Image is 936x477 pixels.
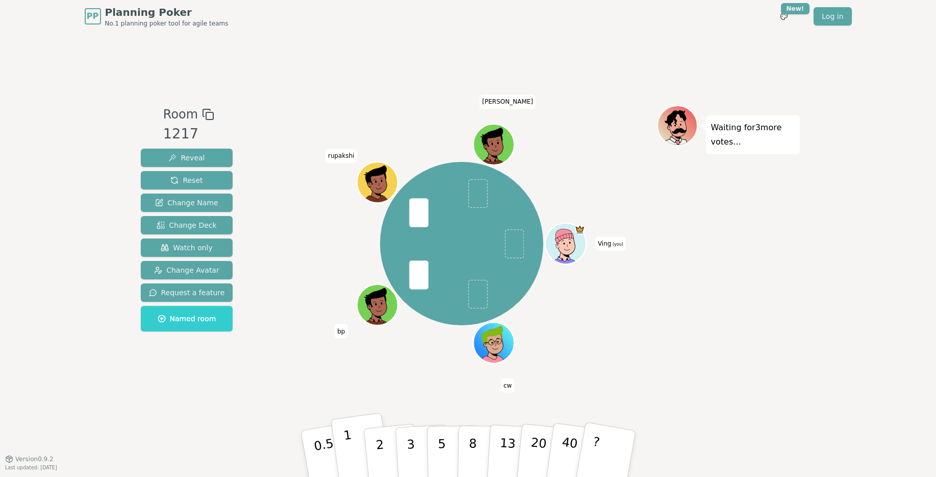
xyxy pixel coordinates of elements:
[814,7,851,26] a: Log in
[141,216,233,234] button: Change Deck
[611,242,623,247] span: (you)
[141,238,233,257] button: Watch only
[501,378,514,393] span: Click to change your name
[141,171,233,189] button: Reset
[141,149,233,167] button: Reveal
[711,121,795,149] p: Waiting for 3 more votes...
[5,455,54,463] button: Version0.9.2
[479,94,536,109] span: Click to change your name
[163,105,198,124] span: Room
[105,5,229,19] span: Planning Poker
[170,175,203,185] span: Reset
[325,149,357,163] span: Click to change your name
[141,283,233,302] button: Request a feature
[781,3,810,14] div: New!
[15,455,54,463] span: Version 0.9.2
[5,465,57,470] span: Last updated: [DATE]
[141,306,233,331] button: Named room
[157,220,216,230] span: Change Deck
[546,224,585,263] button: Click to change your avatar
[141,261,233,279] button: Change Avatar
[154,265,219,275] span: Change Avatar
[141,194,233,212] button: Change Name
[161,243,213,253] span: Watch only
[87,10,98,22] span: PP
[149,288,225,298] span: Request a feature
[155,198,218,208] span: Change Name
[775,7,793,26] button: New!
[575,224,585,234] span: Ving is the host
[163,124,214,145] div: 1217
[168,153,205,163] span: Reveal
[85,5,229,28] a: PPPlanning PokerNo.1 planning poker tool for agile teams
[105,19,229,28] span: No.1 planning poker tool for agile teams
[595,236,626,251] span: Click to change your name
[335,324,347,339] span: Click to change your name
[158,314,216,324] span: Named room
